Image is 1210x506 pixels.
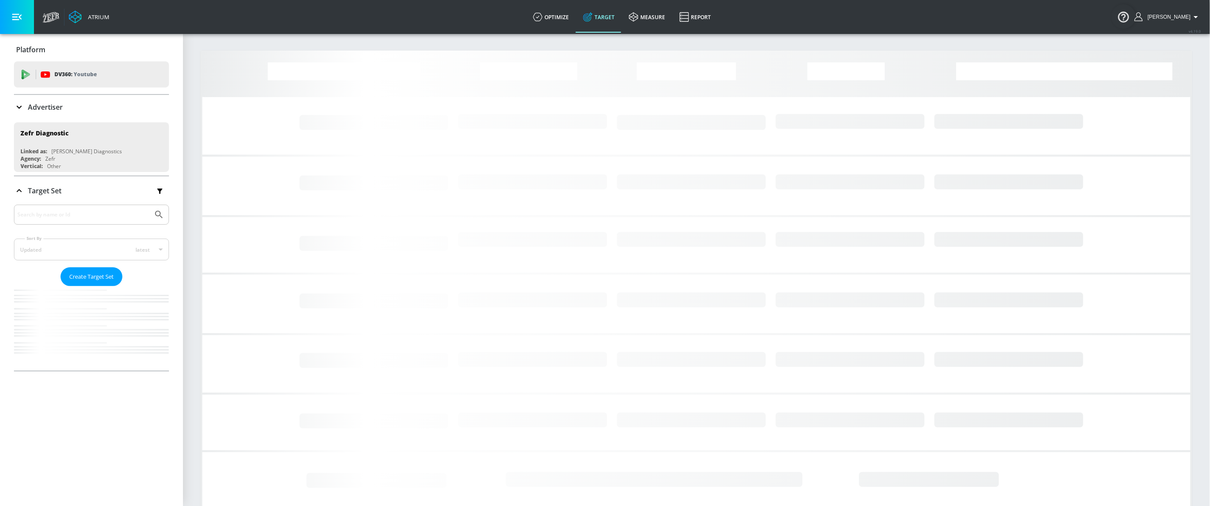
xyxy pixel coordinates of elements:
div: Vertical: [20,162,43,170]
button: Create Target Set [61,267,122,286]
div: Agency: [20,155,41,162]
button: Open Resource Center [1112,4,1136,29]
div: Atrium [84,13,109,21]
div: Zefr DiagnosticLinked as:[PERSON_NAME] DiagnosticsAgency:ZefrVertical:Other [14,122,169,172]
span: latest [135,246,150,253]
div: Target Set [14,176,169,205]
div: Zefr Diagnostic [20,129,69,137]
div: Advertiser [14,95,169,119]
div: Other [47,162,61,170]
a: measure [622,1,673,33]
div: Target Set [14,205,169,371]
span: login as: andersson.ceron@zefr.com [1144,14,1191,20]
div: [PERSON_NAME] Diagnostics [51,148,122,155]
button: [PERSON_NAME] [1135,12,1201,22]
div: Linked as: [20,148,47,155]
a: Report [673,1,718,33]
input: Search by name or Id [17,209,149,220]
p: Advertiser [28,102,63,112]
span: Create Target Set [69,272,114,282]
a: Target [576,1,622,33]
span: v 4.19.0 [1189,29,1201,34]
p: Target Set [28,186,61,196]
a: Atrium [69,10,109,24]
div: Updated [20,246,41,253]
a: optimize [526,1,576,33]
p: Youtube [74,70,97,79]
div: Platform [14,37,169,62]
nav: list of Target Set [14,286,169,371]
div: Zefr [45,155,55,162]
label: Sort By [25,236,44,241]
p: DV360: [54,70,97,79]
div: DV360: Youtube [14,61,169,88]
p: Platform [16,45,45,54]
